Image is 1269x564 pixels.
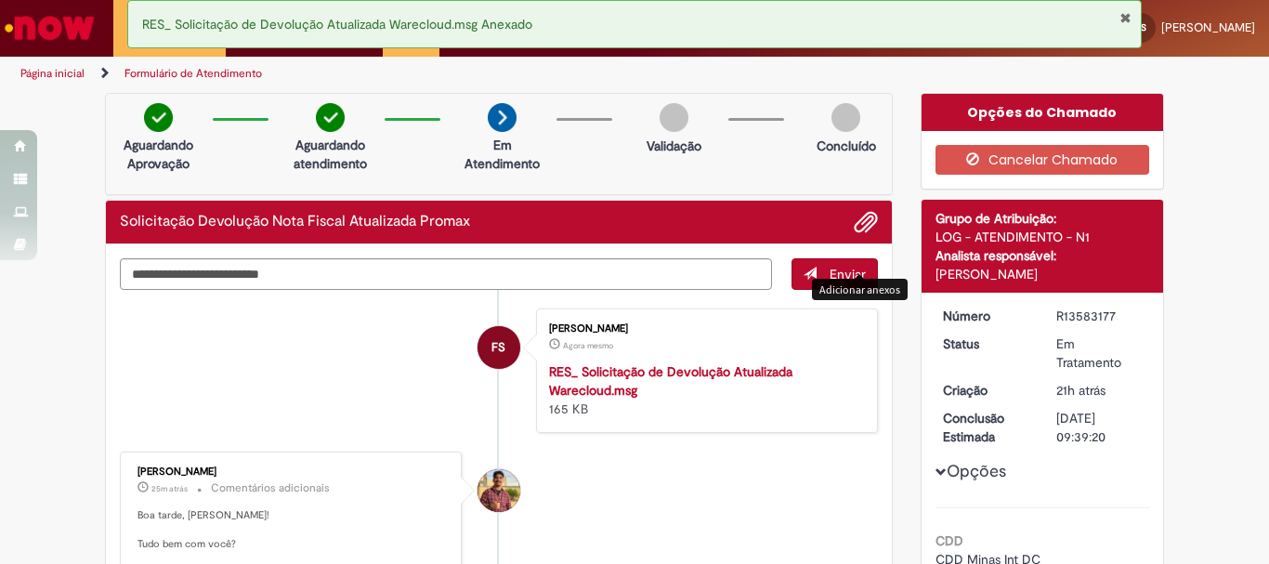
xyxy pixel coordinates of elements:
[922,94,1164,131] div: Opções do Chamado
[935,532,963,549] b: CDD
[1161,20,1255,35] span: [PERSON_NAME]
[113,136,203,173] p: Aguardando Aprovação
[14,57,832,91] ul: Trilhas de página
[491,325,505,370] span: FS
[929,381,1043,400] dt: Criação
[1119,10,1132,25] button: Fechar Notificação
[647,137,701,155] p: Validação
[830,266,866,282] span: Enviar
[285,136,375,173] p: Aguardando atendimento
[144,103,173,132] img: check-circle-green.png
[1056,382,1105,399] time: 30/09/2025 17:14:21
[660,103,688,132] img: img-circle-grey.png
[457,136,547,173] p: Em Atendimento
[1056,381,1143,400] div: 30/09/2025 17:14:21
[478,469,520,512] div: Vitor Jeremias Da Silva
[151,483,188,494] time: 01/10/2025 13:25:56
[549,362,858,418] div: 165 KB
[935,246,1150,265] div: Analista responsável:
[935,265,1150,283] div: [PERSON_NAME]
[1056,307,1143,325] div: R13583177
[142,16,532,33] span: RES_ Solicitação de Devolução Atualizada Warecloud.msg Anexado
[316,103,345,132] img: check-circle-green.png
[20,66,85,81] a: Página inicial
[935,145,1150,175] button: Cancelar Chamado
[124,66,262,81] a: Formulário de Atendimento
[929,307,1043,325] dt: Número
[563,340,613,351] span: Agora mesmo
[854,210,878,234] button: Adicionar anexos
[549,323,858,334] div: [PERSON_NAME]
[1056,382,1105,399] span: 21h atrás
[2,9,98,46] img: ServiceNow
[791,258,878,290] button: Enviar
[935,209,1150,228] div: Grupo de Atribuição:
[1056,409,1143,446] div: [DATE] 09:39:20
[488,103,517,132] img: arrow-next.png
[151,483,188,494] span: 25m atrás
[211,480,330,496] small: Comentários adicionais
[137,466,447,478] div: [PERSON_NAME]
[1056,334,1143,372] div: Em Tratamento
[478,326,520,369] div: Frederico Santos Silva
[817,137,876,155] p: Concluído
[929,409,1043,446] dt: Conclusão Estimada
[929,334,1043,353] dt: Status
[120,258,772,290] textarea: Digite sua mensagem aqui...
[549,363,792,399] a: RES_ Solicitação de Devolução Atualizada Warecloud.msg
[831,103,860,132] img: img-circle-grey.png
[812,279,908,300] div: Adicionar anexos
[563,340,613,351] time: 01/10/2025 13:50:51
[935,228,1150,246] div: LOG - ATENDIMENTO - N1
[120,214,470,230] h2: Solicitação Devolução Nota Fiscal Atualizada Promax Histórico de tíquete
